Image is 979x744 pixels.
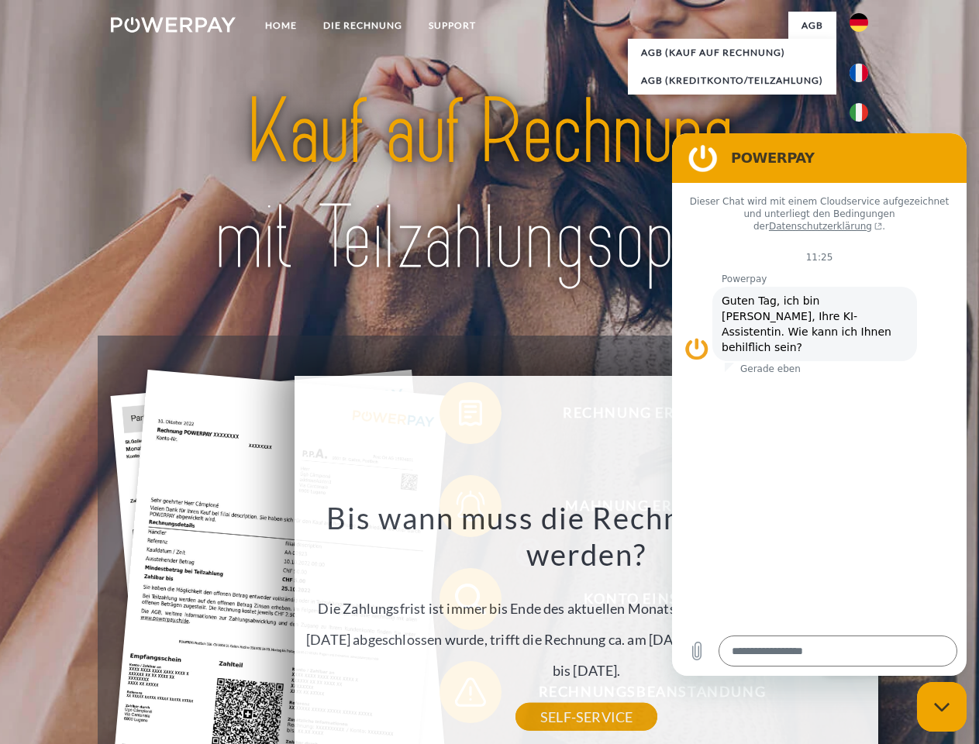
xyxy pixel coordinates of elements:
h3: Bis wann muss die Rechnung bezahlt werden? [304,499,870,573]
a: SUPPORT [415,12,489,40]
a: AGB (Kreditkonto/Teilzahlung) [628,67,836,95]
img: it [850,103,868,122]
iframe: Schaltfläche zum Öffnen des Messaging-Fensters; Konversation läuft [917,682,967,732]
a: DIE RECHNUNG [310,12,415,40]
iframe: Messaging-Fenster [672,133,967,676]
a: AGB (Kauf auf Rechnung) [628,39,836,67]
img: logo-powerpay-white.svg [111,17,236,33]
img: fr [850,64,868,82]
a: SELF-SERVICE [515,703,657,731]
img: de [850,13,868,32]
a: agb [788,12,836,40]
img: title-powerpay_de.svg [148,74,831,297]
a: Home [252,12,310,40]
div: Die Zahlungsfrist ist immer bis Ende des aktuellen Monats. Wenn die Bestellung z.B. am [DATE] abg... [304,499,870,717]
